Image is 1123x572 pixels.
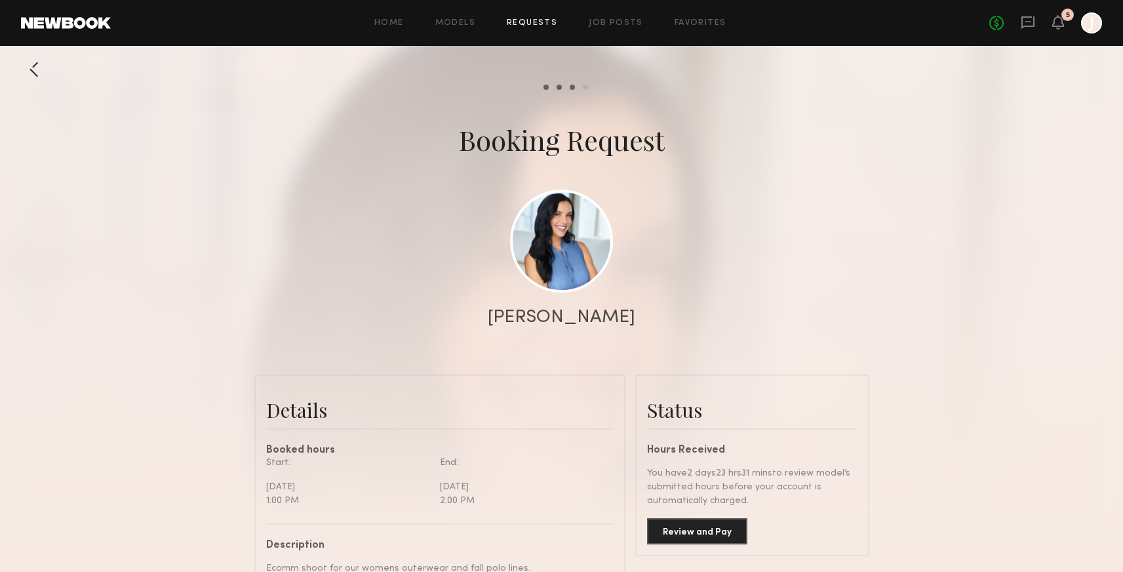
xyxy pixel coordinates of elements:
[675,19,726,28] a: Favorites
[647,397,857,423] div: Status
[374,19,404,28] a: Home
[435,19,475,28] a: Models
[459,121,665,158] div: Booking Request
[507,19,557,28] a: Requests
[266,480,430,494] div: [DATE]
[266,541,604,551] div: Description
[589,19,643,28] a: Job Posts
[266,397,614,423] div: Details
[647,466,857,508] div: You have 2 days 23 hrs 31 mins to review model’s submitted hours before your account is automatic...
[440,480,604,494] div: [DATE]
[1081,12,1102,33] a: J
[266,456,430,470] div: Start:
[440,456,604,470] div: End:
[647,445,857,456] div: Hours Received
[266,445,614,456] div: Booked hours
[1066,12,1070,19] div: 5
[488,308,635,327] div: [PERSON_NAME]
[647,518,747,544] button: Review and Pay
[266,494,430,508] div: 1:00 PM
[440,494,604,508] div: 2:00 PM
